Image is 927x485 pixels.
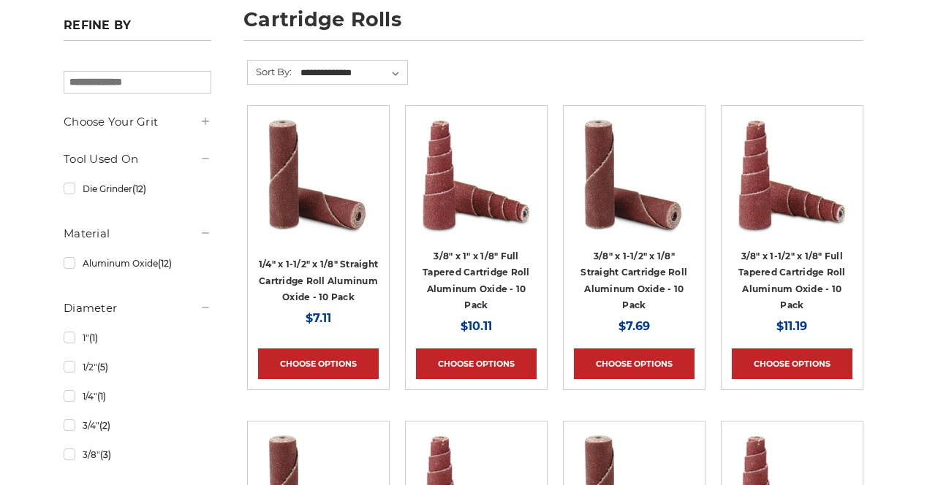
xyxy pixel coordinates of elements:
a: 3/4"(2) [64,413,211,438]
img: Cartridge Roll 3/8" x 1-1/2" x 1/8" Full Tapered [733,116,850,233]
span: (1) [89,332,98,343]
label: Sort By: [248,61,292,83]
a: Die Grinder(12) [64,176,211,202]
img: Cartridge Roll 3/8" x 1-1/2" x 1/8" Straight [575,116,692,233]
h5: Refine by [64,18,211,41]
h5: Diameter [64,299,211,317]
a: Choose Options [258,348,379,379]
a: Aluminum Oxide(12) [64,251,211,276]
span: $7.11 [306,311,331,325]
span: (12) [132,183,146,194]
a: 1/4" x 1-1/2" x 1/8" Straight Cartridge Roll Aluminum Oxide - 10 Pack [259,259,378,302]
a: Cartridge Roll 3/8" x 1" x 1/8" Full Tapered [416,116,537,237]
span: (12) [158,258,172,269]
h1: cartridge rolls [243,9,863,41]
a: 3/8" x 1" x 1/8" Full Tapered Cartridge Roll Aluminum Oxide - 10 Pack [423,251,530,311]
a: Cartridge Roll 3/8" x 1-1/2" x 1/8" Full Tapered [732,116,852,237]
a: 1/2"(5) [64,354,211,380]
img: Cartridge Roll 1/4" x 1-1/2" x 1/8" Straight [260,116,377,233]
h5: Material [64,225,211,242]
a: Cartridge Roll 3/8" x 1-1/2" x 1/8" Straight [574,116,695,237]
a: Choose Options [416,348,537,379]
a: Cartridge Roll 1/4" x 1-1/2" x 1/8" Straight [258,116,379,237]
h5: Tool Used On [64,150,211,168]
a: 1/4"(1) [64,383,211,409]
span: $7.69 [618,319,650,333]
a: 3/8" x 1-1/2" x 1/8" Full Tapered Cartridge Roll Aluminum Oxide - 10 Pack [738,251,846,311]
span: $10.11 [461,319,492,333]
span: $11.19 [776,319,807,333]
a: 3/8"(3) [64,442,211,467]
a: 3/8" x 1-1/2" x 1/8" Straight Cartridge Roll Aluminum Oxide - 10 Pack [580,251,687,311]
img: Cartridge Roll 3/8" x 1" x 1/8" Full Tapered [417,116,534,233]
span: (1) [97,391,106,402]
a: Choose Options [574,348,695,379]
span: (2) [99,420,110,431]
a: Choose Options [732,348,852,379]
h5: Choose Your Grit [64,113,211,131]
span: (3) [100,449,111,460]
select: Sort By: [298,62,407,84]
a: 1"(1) [64,325,211,351]
span: (5) [97,362,108,373]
